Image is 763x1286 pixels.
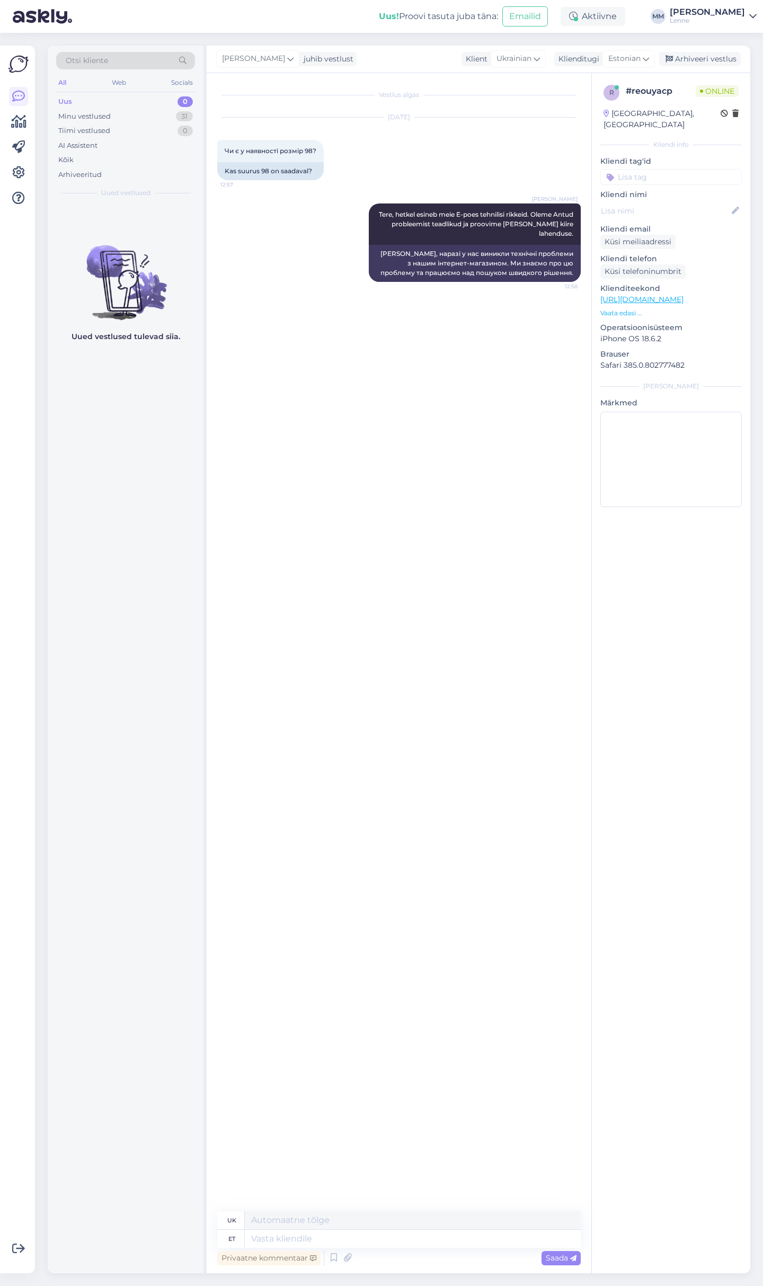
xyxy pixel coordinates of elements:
div: uk [227,1211,236,1229]
div: juhib vestlust [299,54,353,65]
div: Uus [58,96,72,107]
div: 31 [176,111,193,122]
p: Märkmed [600,397,742,409]
span: Saada [546,1253,576,1263]
div: Kas suurus 98 on saadaval? [217,162,324,180]
div: [DATE] [217,112,581,122]
div: Kliendi info [600,140,742,149]
span: r [609,88,614,96]
img: Askly Logo [8,54,29,74]
div: Tiimi vestlused [58,126,110,136]
div: Klienditugi [554,54,599,65]
div: Aktiivne [561,7,625,26]
span: Tere, hetkel esineb meie E-poes tehnilisi rikkeid. Oleme Antud probleemist teadlikud ja proovime ... [379,210,575,237]
div: Klient [462,54,487,65]
span: 12:57 [220,181,260,189]
p: Kliendi tag'id [600,156,742,167]
div: Proovi tasuta juba täna: [379,10,498,23]
div: 0 [178,96,193,107]
div: 0 [178,126,193,136]
span: Чи є у наявності розмір 98? [225,147,316,155]
div: Arhiveeritud [58,170,102,180]
div: [PERSON_NAME] [670,8,745,16]
input: Lisa tag [600,169,742,185]
div: Arhiveeri vestlus [659,52,741,66]
div: Küsi meiliaadressi [600,235,676,249]
div: # reouyacp [626,85,696,97]
p: Brauser [600,349,742,360]
div: [PERSON_NAME] [600,382,742,391]
div: Minu vestlused [58,111,111,122]
div: Kõik [58,155,74,165]
div: Socials [169,76,195,90]
button: Emailid [502,6,548,26]
p: Vaata edasi ... [600,308,742,318]
span: Online [696,85,739,97]
p: Kliendi telefon [600,253,742,264]
p: Klienditeekond [600,283,742,294]
a: [URL][DOMAIN_NAME] [600,295,684,304]
b: Uus! [379,11,399,21]
a: [PERSON_NAME]Lenne [670,8,757,25]
span: [PERSON_NAME] [222,53,285,65]
div: [GEOGRAPHIC_DATA], [GEOGRAPHIC_DATA] [604,108,721,130]
span: [PERSON_NAME] [532,195,578,203]
span: Ukrainian [496,53,531,65]
div: Privaatne kommentaar [217,1251,321,1265]
span: Uued vestlused [101,188,150,198]
p: iPhone OS 18.6.2 [600,333,742,344]
img: No chats [48,226,203,322]
p: Uued vestlused tulevad siia. [72,331,180,342]
p: Safari 385.0.802777482 [600,360,742,371]
div: [PERSON_NAME], наразі у нас виникли технічні проблеми з нашим інтернет-магазином. Ми знаємо про ц... [369,245,581,282]
div: AI Assistent [58,140,97,151]
div: Web [110,76,128,90]
div: MM [651,9,666,24]
span: 12:58 [538,282,578,290]
p: Kliendi nimi [600,189,742,200]
span: Estonian [608,53,641,65]
div: Vestlus algas [217,90,581,100]
p: Operatsioonisüsteem [600,322,742,333]
input: Lisa nimi [601,205,730,217]
div: All [56,76,68,90]
div: et [228,1230,235,1248]
span: Otsi kliente [66,55,108,66]
div: Lenne [670,16,745,25]
p: Kliendi email [600,224,742,235]
div: Küsi telefoninumbrit [600,264,686,279]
